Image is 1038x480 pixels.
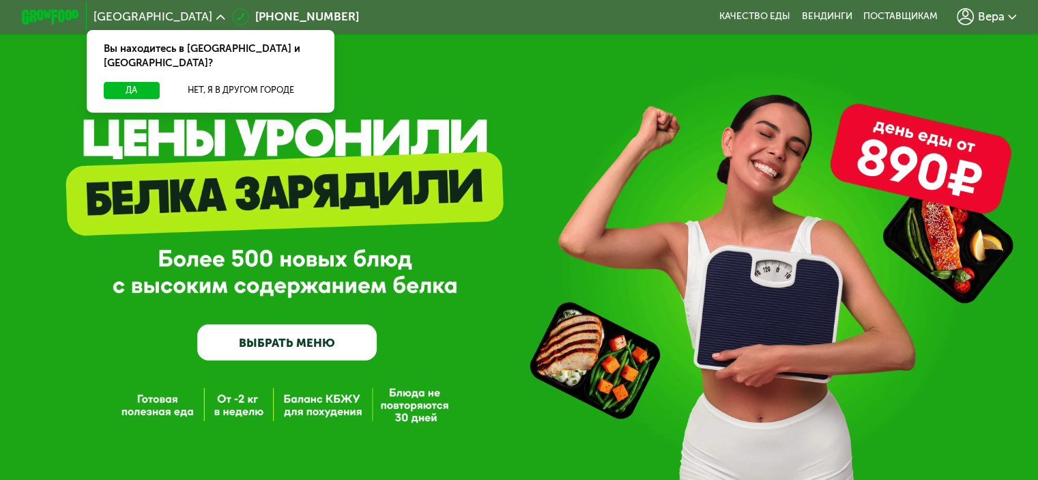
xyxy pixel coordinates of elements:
a: Вендинги [801,11,852,23]
div: Вы находитесь в [GEOGRAPHIC_DATA] и [GEOGRAPHIC_DATA]? [87,30,334,82]
button: Да [104,82,159,99]
span: Вера [977,11,1004,23]
a: [PHONE_NUMBER] [232,8,359,25]
a: ВЫБРАТЬ МЕНЮ [197,324,377,361]
div: поставщикам [863,11,938,23]
button: Нет, я в другом городе [165,82,317,99]
a: Качество еды [719,11,790,23]
span: [GEOGRAPHIC_DATA] [93,11,212,23]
